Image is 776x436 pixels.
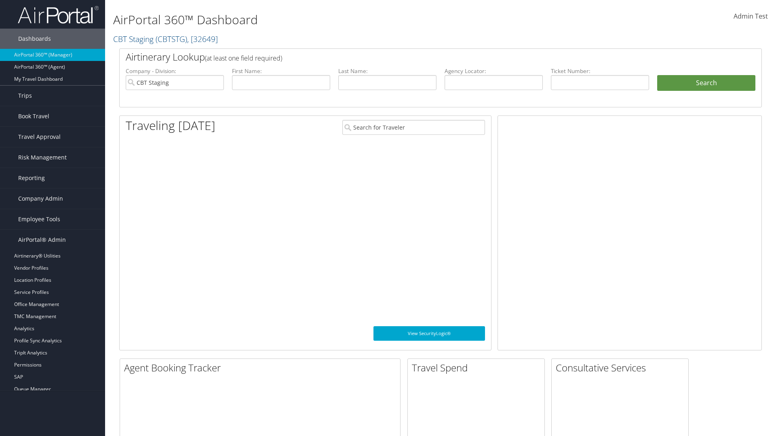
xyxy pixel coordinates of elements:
h1: AirPortal 360™ Dashboard [113,11,550,28]
label: Ticket Number: [551,67,649,75]
label: First Name: [232,67,330,75]
button: Search [657,75,755,91]
span: Trips [18,86,32,106]
input: Search for Traveler [342,120,485,135]
a: Admin Test [734,4,768,29]
span: Admin Test [734,12,768,21]
span: , [ 32649 ] [187,34,218,44]
label: Company - Division: [126,67,224,75]
span: Risk Management [18,147,67,168]
label: Agency Locator: [445,67,543,75]
h2: Agent Booking Tracker [124,361,400,375]
h1: Traveling [DATE] [126,117,215,134]
span: Travel Approval [18,127,61,147]
span: ( CBTSTG ) [156,34,187,44]
span: (at least one field required) [205,54,282,63]
h2: Consultative Services [556,361,688,375]
img: airportal-logo.png [18,5,99,24]
span: Employee Tools [18,209,60,229]
span: Reporting [18,168,45,188]
h2: Airtinerary Lookup [126,50,702,64]
a: CBT Staging [113,34,218,44]
h2: Travel Spend [412,361,544,375]
span: Dashboards [18,29,51,49]
label: Last Name: [338,67,436,75]
a: View SecurityLogic® [373,326,485,341]
span: Company Admin [18,189,63,209]
span: Book Travel [18,106,49,126]
span: AirPortal® Admin [18,230,66,250]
